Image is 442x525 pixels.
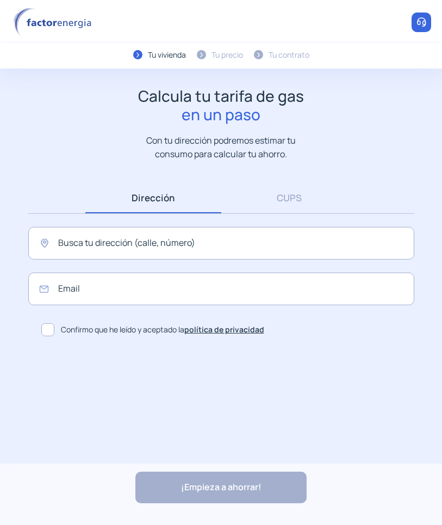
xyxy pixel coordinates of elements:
[416,17,427,28] img: llamar
[61,324,264,336] span: Confirmo que he leído y aceptado la
[138,87,304,123] h1: Calcula tu tarifa de gas
[138,106,304,124] span: en un paso
[221,182,357,213] a: CUPS
[184,324,264,335] a: política de privacidad
[148,49,186,61] div: Tu vivienda
[269,49,309,61] div: Tu contrato
[211,49,243,61] div: Tu precio
[135,134,307,160] p: Con tu dirección podremos estimar tu consumo para calcular tu ahorro.
[85,182,221,213] a: Dirección
[11,8,98,38] img: logo factor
